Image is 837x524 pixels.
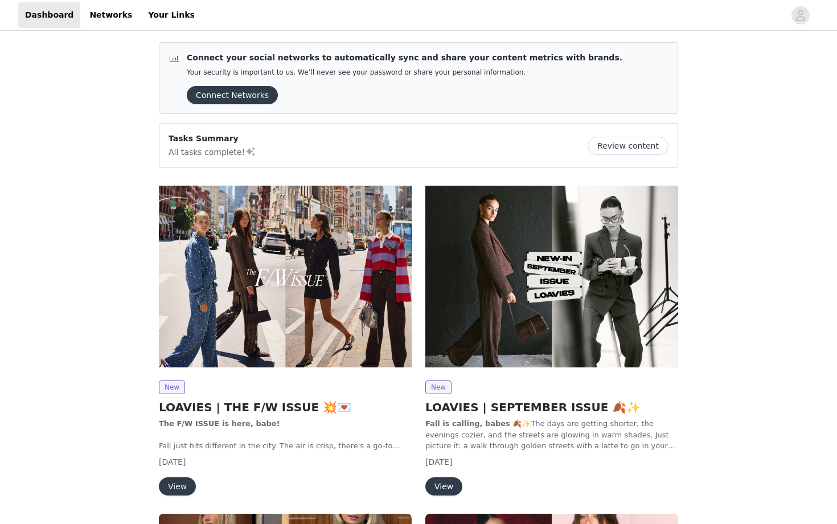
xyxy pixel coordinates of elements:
button: View [425,477,462,496]
h2: LOAVIES | THE F/W ISSUE 💥💌 [159,399,412,416]
span: [DATE] [425,457,452,466]
p: All tasks complete! [169,145,256,158]
p: Connect your social networks to automatically sync and share your content metrics with brands. [187,52,622,64]
strong: Fall is calling, babes 🍂✨ [425,419,531,428]
strong: The F/W ISSUE is here, babe! [159,419,280,428]
button: Review content [588,137,668,155]
button: Connect Networks [187,86,278,104]
span: [DATE] [159,457,186,466]
p: Your security is important to us. We’ll never see your password or share your personal information. [187,68,622,77]
h2: LOAVIES | SEPTEMBER ISSUE 🍂✨ [425,399,678,416]
a: View [425,482,462,491]
p: Tasks Summary [169,133,256,145]
a: Networks [83,2,139,28]
button: View [159,477,196,496]
img: LOAVIES [159,182,412,371]
img: LOAVIES [425,182,678,371]
a: Your Links [141,2,202,28]
a: Dashboard [18,2,80,28]
p: Fall just hits different in the city. The air is crisp, there's a go-to coffee in hand, and the f... [159,440,412,452]
span: New [425,380,452,394]
span: New [159,380,185,394]
a: View [159,482,196,491]
p: The days are getting shorter, the evenings cozier, and the streets are glowing in warm shades. Ju... [425,418,678,452]
div: avatar [795,6,806,24]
